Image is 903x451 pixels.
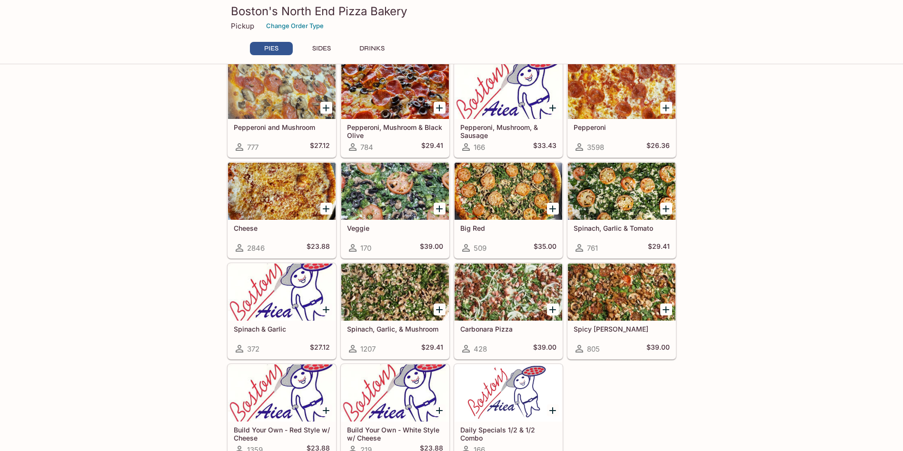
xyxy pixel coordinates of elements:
[474,344,487,353] span: 428
[351,42,394,55] button: DRINKS
[228,62,336,119] div: Pepperoni and Mushroom
[587,143,604,152] span: 3598
[568,264,675,321] div: Spicy Jenny
[347,224,443,232] h5: Veggie
[320,203,332,215] button: Add Cheese
[533,141,556,153] h5: $33.43
[347,325,443,333] h5: Spinach, Garlic, & Mushroom
[474,244,486,253] span: 509
[310,343,330,354] h5: $27.12
[234,123,330,131] h5: Pepperoni and Mushroom
[341,263,449,359] a: Spinach, Garlic, & Mushroom1207$29.41
[568,62,675,119] div: Pepperoni
[234,224,330,232] h5: Cheese
[341,162,449,258] a: Veggie170$39.00
[474,143,485,152] span: 166
[347,123,443,139] h5: Pepperoni, Mushroom & Black Olive
[250,42,293,55] button: PIES
[228,61,336,157] a: Pepperoni and Mushroom777$27.12
[360,244,371,253] span: 170
[228,263,336,359] a: Spinach & Garlic372$27.12
[646,343,670,354] h5: $39.00
[421,343,443,354] h5: $29.41
[228,162,336,258] a: Cheese2846$23.88
[648,242,670,254] h5: $29.41
[567,61,676,157] a: Pepperoni3598$26.36
[247,344,259,353] span: 372
[320,304,332,315] button: Add Spinach & Garlic
[320,102,332,114] button: Add Pepperoni and Mushroom
[547,404,559,416] button: Add Daily Specials 1/2 & 1/2 Combo
[660,203,672,215] button: Add Spinach, Garlic & Tomato
[307,242,330,254] h5: $23.88
[341,163,449,220] div: Veggie
[247,143,258,152] span: 777
[567,162,676,258] a: Spinach, Garlic & Tomato761$29.41
[300,42,343,55] button: SIDES
[660,102,672,114] button: Add Pepperoni
[533,343,556,354] h5: $39.00
[567,263,676,359] a: Spicy [PERSON_NAME]805$39.00
[454,61,563,157] a: Pepperoni, Mushroom, & Sausage166$33.43
[574,224,670,232] h5: Spinach, Garlic & Tomato
[234,426,330,441] h5: Build Your Own - Red Style w/ Cheese
[341,364,449,422] div: Build Your Own - White Style w/ Cheese
[310,141,330,153] h5: $27.12
[455,62,562,119] div: Pepperoni, Mushroom, & Sausage
[231,4,673,19] h3: Boston's North End Pizza Bakery
[460,426,556,441] h5: Daily Specials 1/2 & 1/2 Combo
[360,344,376,353] span: 1207
[360,143,373,152] span: 784
[568,163,675,220] div: Spinach, Garlic & Tomato
[460,123,556,139] h5: Pepperoni, Mushroom, & Sausage
[347,426,443,441] h5: Build Your Own - White Style w/ Cheese
[231,21,254,30] p: Pickup
[660,304,672,315] button: Add Spicy Jenny
[434,304,446,315] button: Add Spinach, Garlic, & Mushroom
[455,163,562,220] div: Big Red
[228,364,336,422] div: Build Your Own - Red Style w/ Cheese
[341,62,449,119] div: Pepperoni, Mushroom & Black Olive
[454,162,563,258] a: Big Red509$35.00
[547,304,559,315] button: Add Carbonara Pizza
[320,404,332,416] button: Add Build Your Own - Red Style w/ Cheese
[454,263,563,359] a: Carbonara Pizza428$39.00
[534,242,556,254] h5: $35.00
[228,264,336,321] div: Spinach & Garlic
[262,19,328,33] button: Change Order Type
[455,364,562,422] div: Daily Specials 1/2 & 1/2 Combo
[434,102,446,114] button: Add Pepperoni, Mushroom & Black Olive
[420,242,443,254] h5: $39.00
[234,325,330,333] h5: Spinach & Garlic
[434,203,446,215] button: Add Veggie
[228,163,336,220] div: Cheese
[460,325,556,333] h5: Carbonara Pizza
[460,224,556,232] h5: Big Red
[341,61,449,157] a: Pepperoni, Mushroom & Black Olive784$29.41
[421,141,443,153] h5: $29.41
[574,123,670,131] h5: Pepperoni
[587,244,598,253] span: 761
[587,344,600,353] span: 805
[247,244,265,253] span: 2846
[341,264,449,321] div: Spinach, Garlic, & Mushroom
[646,141,670,153] h5: $26.36
[547,102,559,114] button: Add Pepperoni, Mushroom, & Sausage
[547,203,559,215] button: Add Big Red
[574,325,670,333] h5: Spicy [PERSON_NAME]
[455,264,562,321] div: Carbonara Pizza
[434,404,446,416] button: Add Build Your Own - White Style w/ Cheese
